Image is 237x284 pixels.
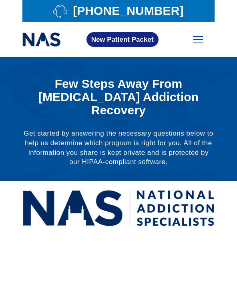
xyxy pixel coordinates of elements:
[26,4,211,18] a: [PHONE_NUMBER]
[22,185,215,232] img: National Addiction Specialists
[22,77,215,117] h1: Few Steps Away From [MEDICAL_DATA] Addiction Recovery
[91,36,154,43] span: New Patient Packet
[22,30,61,48] img: national addiction specialists online suboxone clinic - logo
[71,6,183,15] span: [PHONE_NUMBER]
[86,32,159,47] a: New Patient Packet
[22,129,215,167] p: Get started by answering the necessary questions below to help us determine which program is righ...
